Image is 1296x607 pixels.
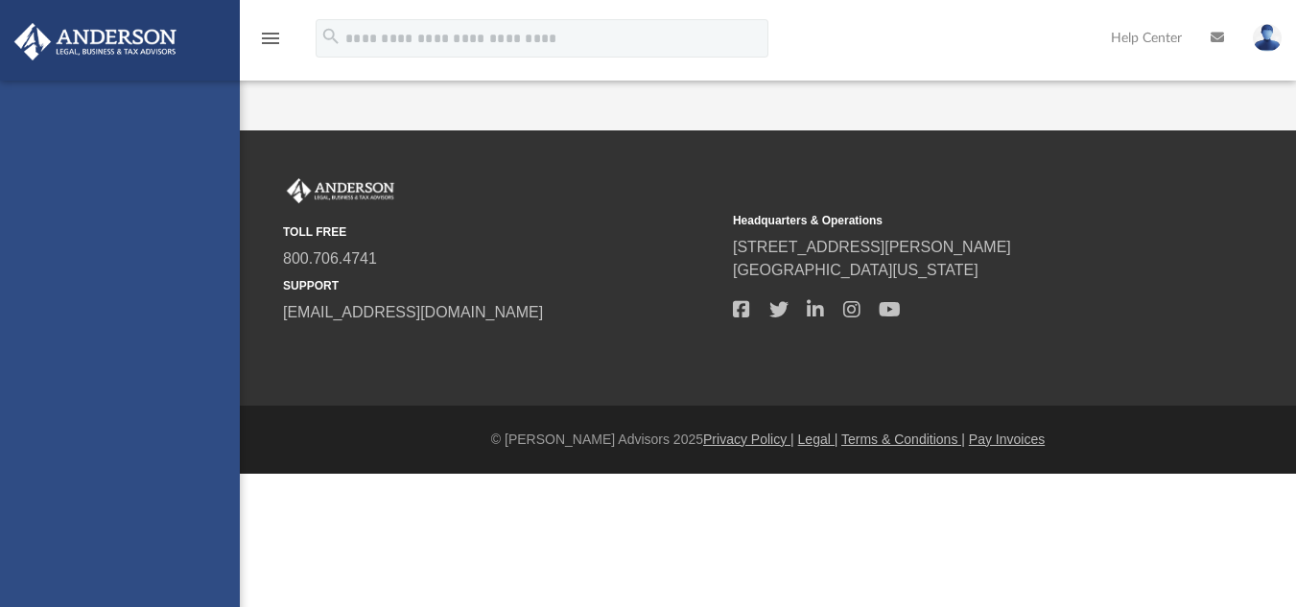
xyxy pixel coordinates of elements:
a: Legal | [798,432,838,447]
i: menu [259,27,282,50]
small: SUPPORT [283,277,719,294]
a: [STREET_ADDRESS][PERSON_NAME] [733,239,1011,255]
i: search [320,26,342,47]
a: Pay Invoices [969,432,1045,447]
a: Terms & Conditions | [841,432,965,447]
a: [EMAIL_ADDRESS][DOMAIN_NAME] [283,304,543,320]
a: [GEOGRAPHIC_DATA][US_STATE] [733,262,978,278]
small: TOLL FREE [283,223,719,241]
img: Anderson Advisors Platinum Portal [283,178,398,203]
small: Headquarters & Operations [733,212,1169,229]
img: Anderson Advisors Platinum Portal [9,23,182,60]
div: © [PERSON_NAME] Advisors 2025 [240,430,1296,450]
a: menu [259,36,282,50]
a: 800.706.4741 [283,250,377,267]
img: User Pic [1253,24,1282,52]
a: Privacy Policy | [703,432,794,447]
